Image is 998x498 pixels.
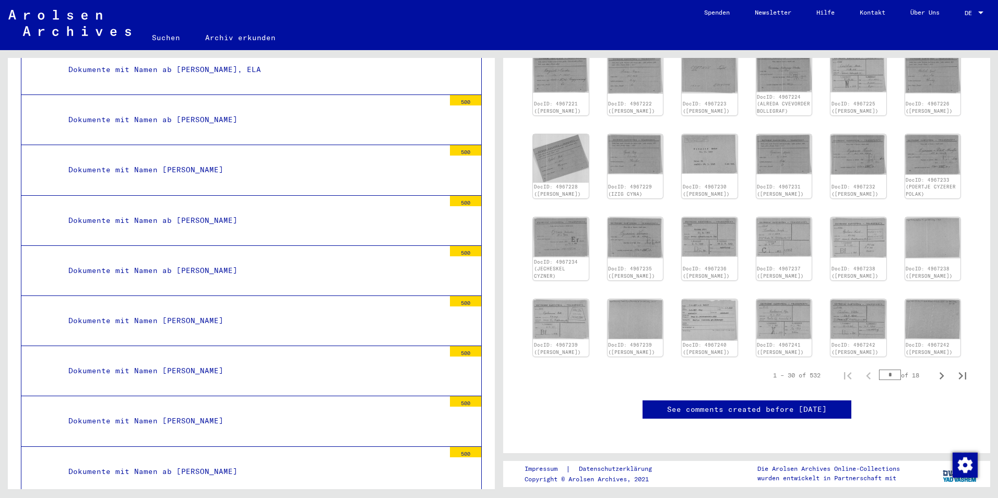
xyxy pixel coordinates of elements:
[830,134,886,175] img: 001.jpg
[450,296,481,306] div: 500
[450,346,481,357] div: 500
[534,259,578,279] a: DocID: 4967234 (JECHESKEL CYZNER)
[837,365,858,386] button: First page
[756,299,812,339] img: 001.jpg
[905,134,961,175] img: 001.jpg
[831,101,878,114] a: DocID: 4967225 ([PERSON_NAME])
[682,299,738,341] img: 001.jpg
[139,25,193,50] a: Suchen
[757,184,804,197] a: DocID: 4967231 ([PERSON_NAME])
[965,9,976,17] span: DE
[534,184,581,197] a: DocID: 4967228 ([PERSON_NAME])
[61,110,445,130] div: Dokumente mit Namen ab [PERSON_NAME]
[61,160,445,180] div: Dokumente mit Namen [PERSON_NAME]
[534,342,581,355] a: DocID: 4967239 ([PERSON_NAME])
[61,411,445,431] div: Dokumente mit Namen [PERSON_NAME]
[905,217,961,258] img: 002.jpg
[450,196,481,206] div: 500
[533,134,589,183] img: 001.jpg
[682,217,738,257] img: 001.jpg
[608,184,652,197] a: DocID: 4967229 (IZIG CYNA)
[61,361,445,381] div: Dokumente mit Namen [PERSON_NAME]
[61,260,445,281] div: Dokumente mit Namen ab [PERSON_NAME]
[525,475,664,484] p: Copyright © Arolsen Archives, 2021
[683,342,730,355] a: DocID: 4967240 ([PERSON_NAME])
[608,134,663,174] img: 001.jpg
[756,134,812,174] img: 001.jpg
[906,342,953,355] a: DocID: 4967242 ([PERSON_NAME])
[831,184,878,197] a: DocID: 4967232 ([PERSON_NAME])
[61,461,445,482] div: Dokumente mit Namen ab [PERSON_NAME]
[773,371,821,380] div: 1 – 30 of 532
[193,25,288,50] a: Archiv erkunden
[608,266,655,279] a: DocID: 4967235 ([PERSON_NAME])
[533,217,589,257] img: 001.jpg
[756,217,812,257] img: 001.jpg
[61,210,445,231] div: Dokumente mit Namen ab [PERSON_NAME]
[879,370,931,380] div: of 18
[683,184,730,197] a: DocID: 4967230 ([PERSON_NAME])
[525,464,664,475] div: |
[858,365,879,386] button: Previous page
[830,299,886,339] img: 001.jpg
[906,266,953,279] a: DocID: 4967238 ([PERSON_NAME])
[667,404,827,415] a: See comments created before [DATE]
[830,53,886,92] img: 001.jpg
[608,101,655,114] a: DocID: 4967222 ([PERSON_NAME])
[757,342,804,355] a: DocID: 4967241 ([PERSON_NAME])
[757,473,900,483] p: wurden entwickelt in Partnerschaft mit
[450,95,481,105] div: 500
[682,134,738,174] img: 001.jpg
[450,447,481,457] div: 500
[905,53,961,93] img: 001.jpg
[941,460,980,487] img: yv_logo.png
[533,299,589,339] img: 001.jpg
[608,217,663,258] img: 001.jpg
[8,10,131,36] img: Arolsen_neg.svg
[905,299,961,339] img: 002.jpg
[525,464,566,475] a: Impressum
[61,311,445,331] div: Dokumente mit Namen [PERSON_NAME]
[952,452,977,477] div: Zustimmung ändern
[534,101,581,114] a: DocID: 4967221 ([PERSON_NAME])
[450,246,481,256] div: 500
[831,266,878,279] a: DocID: 4967238 ([PERSON_NAME])
[608,53,663,93] img: 001.jpg
[61,60,445,80] div: Dokumente mit Namen ab [PERSON_NAME], ELA
[683,266,730,279] a: DocID: 4967236 ([PERSON_NAME])
[757,464,900,473] p: Die Arolsen Archives Online-Collections
[450,396,481,407] div: 500
[830,217,886,258] img: 001.jpg
[682,53,738,93] img: 001.jpg
[757,94,810,114] a: DocID: 4967224 (ALREDA CVEVORDER BOLLEGRAF)
[533,53,589,93] img: 001.jpg
[906,101,953,114] a: DocID: 4967226 ([PERSON_NAME])
[756,53,812,92] img: 001.jpg
[952,365,973,386] button: Last page
[608,342,655,355] a: DocID: 4967239 ([PERSON_NAME])
[953,453,978,478] img: Zustimmung ändern
[931,365,952,386] button: Next page
[906,177,956,197] a: DocID: 4967233 (POERTJE CYZERER POLAK)
[608,299,663,340] img: 002.jpg
[571,464,664,475] a: Datenschutzerklärung
[831,342,878,355] a: DocID: 4967242 ([PERSON_NAME])
[683,101,730,114] a: DocID: 4967223 ([PERSON_NAME])
[450,145,481,156] div: 500
[757,266,804,279] a: DocID: 4967237 ([PERSON_NAME])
